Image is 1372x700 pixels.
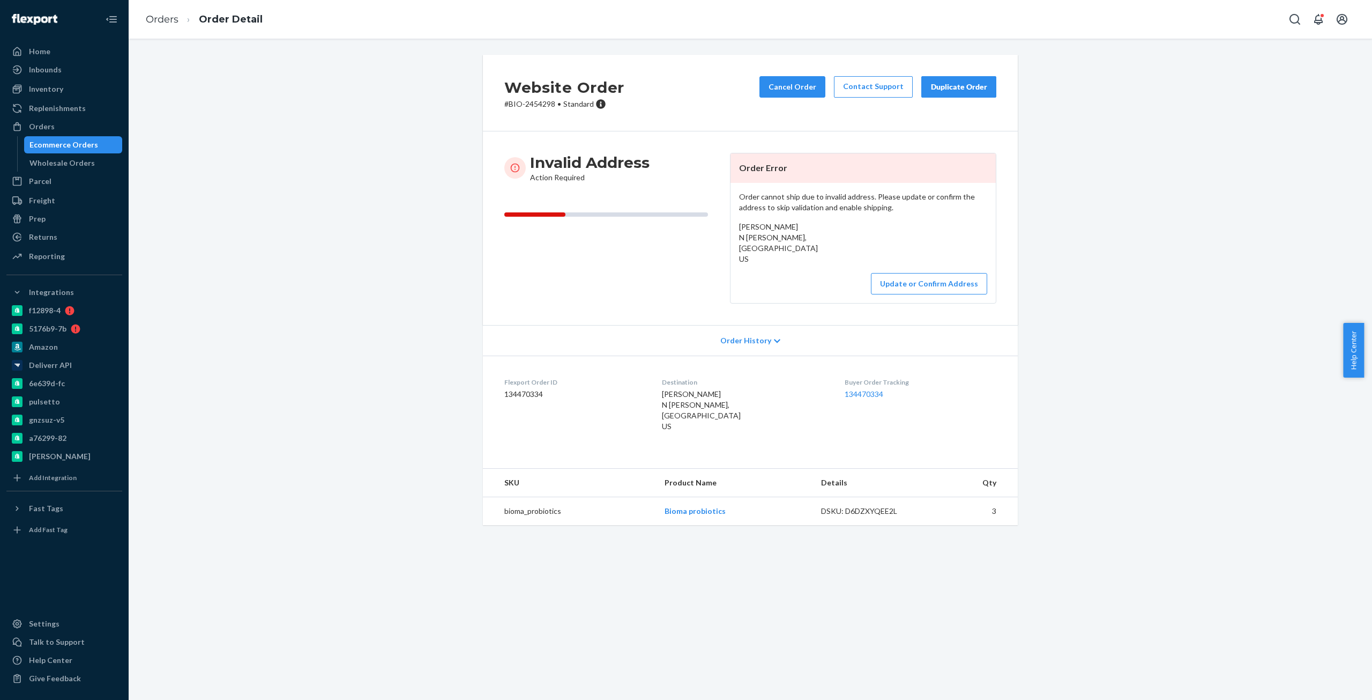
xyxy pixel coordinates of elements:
[6,393,122,410] a: pulsetto
[845,389,883,399] a: 134470334
[504,99,624,109] p: # BIO-2454298
[504,378,645,387] dt: Flexport Order ID
[812,469,930,497] th: Details
[6,302,122,319] a: f12898-4
[1331,9,1353,30] button: Open account menu
[730,153,996,183] header: Order Error
[29,637,85,647] div: Talk to Support
[29,673,81,684] div: Give Feedback
[871,273,987,294] button: Update or Confirm Address
[29,378,65,389] div: 6e639d-fc
[6,210,122,227] a: Prep
[29,451,91,462] div: [PERSON_NAME]
[137,4,271,35] ol: breadcrumbs
[6,320,122,337] a: 5176b9-7b
[29,64,62,75] div: Inbounds
[834,76,913,98] a: Contact Support
[6,500,122,517] button: Fast Tags
[930,469,1018,497] th: Qty
[665,506,726,515] a: Bioma probiotics
[662,378,828,387] dt: Destination
[101,9,122,30] button: Close Navigation
[504,76,624,99] h2: Website Order
[530,153,650,183] div: Action Required
[6,615,122,632] a: Settings
[29,360,72,371] div: Deliverr API
[483,497,656,525] td: bioma_probiotics
[6,430,122,447] a: a76299-82
[921,76,996,98] button: Duplicate Order
[6,633,122,651] a: Talk to Support
[845,378,996,387] dt: Buyer Order Tracking
[6,338,122,356] a: Amazon
[29,232,57,242] div: Returns
[29,655,72,666] div: Help Center
[483,469,656,497] th: SKU
[6,80,122,98] a: Inventory
[29,618,59,629] div: Settings
[29,176,51,187] div: Parcel
[530,153,650,172] h3: Invalid Address
[739,191,987,213] p: Order cannot ship due to invalid address. Please update or confirm the address to skip validation...
[6,448,122,465] a: [PERSON_NAME]
[6,229,122,246] a: Returns
[720,335,771,346] span: Order History
[29,305,61,316] div: f12898-4
[6,61,122,78] a: Inbounds
[29,251,65,262] div: Reporting
[1343,323,1364,378] button: Help Center
[6,248,122,265] a: Reporting
[24,154,123,172] a: Wholesale Orders
[29,46,50,57] div: Home
[6,284,122,301] button: Integrations
[24,136,123,153] a: Ecommerce Orders
[6,100,122,117] a: Replenishments
[29,473,77,482] div: Add Integration
[199,13,263,25] a: Order Detail
[930,82,987,92] div: Duplicate Order
[29,195,55,206] div: Freight
[6,375,122,392] a: 6e639d-fc
[12,14,57,25] img: Flexport logo
[6,670,122,687] button: Give Feedback
[6,118,122,135] a: Orders
[29,158,95,168] div: Wholesale Orders
[29,103,86,114] div: Replenishments
[656,469,812,497] th: Product Name
[6,192,122,209] a: Freight
[557,99,561,108] span: •
[6,411,122,429] a: gnzsuz-v5
[6,469,122,487] a: Add Integration
[6,652,122,669] a: Help Center
[29,213,46,224] div: Prep
[29,396,60,407] div: pulsetto
[29,433,66,444] div: a76299-82
[29,342,58,352] div: Amazon
[29,323,66,334] div: 5176b9-7b
[29,121,55,132] div: Orders
[739,222,818,263] span: [PERSON_NAME] N [PERSON_NAME], [GEOGRAPHIC_DATA] US
[6,173,122,190] a: Parcel
[1284,9,1306,30] button: Open Search Box
[29,415,64,425] div: gnzsuz-v5
[759,76,825,98] button: Cancel Order
[29,139,98,150] div: Ecommerce Orders
[1308,9,1329,30] button: Open notifications
[29,503,63,514] div: Fast Tags
[504,389,645,400] dd: 134470334
[821,506,922,517] div: DSKU: D6DZXYQEE2L
[29,287,74,298] div: Integrations
[29,84,63,94] div: Inventory
[6,521,122,539] a: Add Fast Tag
[29,525,68,534] div: Add Fast Tag
[662,389,741,431] span: [PERSON_NAME] N [PERSON_NAME], [GEOGRAPHIC_DATA] US
[563,99,594,108] span: Standard
[6,357,122,374] a: Deliverr API
[6,43,122,60] a: Home
[146,13,178,25] a: Orders
[930,497,1018,525] td: 3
